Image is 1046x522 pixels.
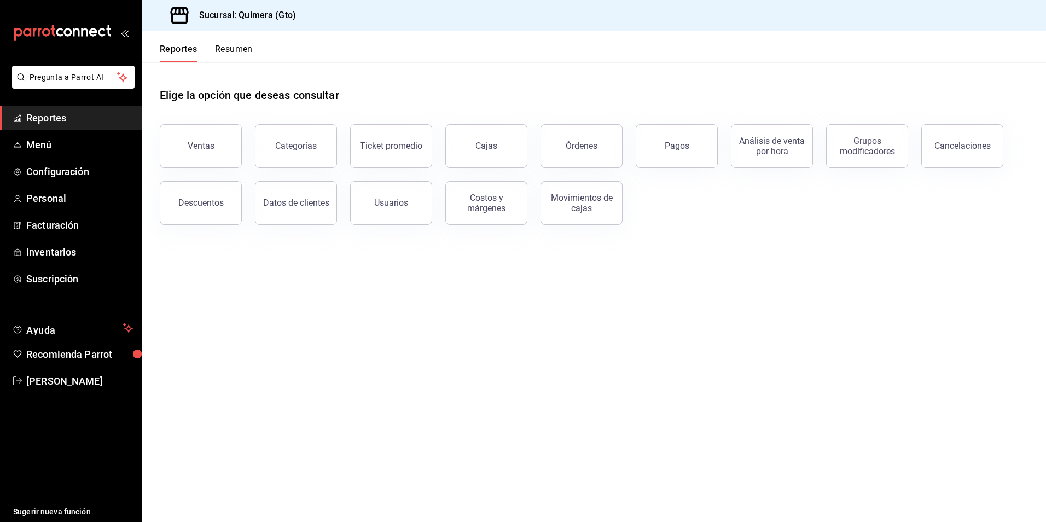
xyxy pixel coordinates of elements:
div: Grupos modificadores [833,136,901,156]
div: Costos y márgenes [452,193,520,213]
a: Pregunta a Parrot AI [8,79,135,91]
button: Ticket promedio [350,124,432,168]
div: navigation tabs [160,44,253,62]
button: Órdenes [541,124,623,168]
span: Configuración [26,164,133,179]
button: Usuarios [350,181,432,225]
button: Pagos [636,124,718,168]
span: Menú [26,137,133,152]
span: [PERSON_NAME] [26,374,133,388]
button: Ventas [160,124,242,168]
div: Cajas [475,141,497,151]
div: Pagos [665,141,689,151]
button: Resumen [215,44,253,62]
div: Análisis de venta por hora [738,136,806,156]
span: Sugerir nueva función [13,506,133,518]
span: Pregunta a Parrot AI [30,72,118,83]
div: Ventas [188,141,214,151]
div: Órdenes [566,141,597,151]
button: Cancelaciones [921,124,1003,168]
div: Usuarios [374,198,408,208]
div: Datos de clientes [263,198,329,208]
div: Ticket promedio [360,141,422,151]
button: Cajas [445,124,527,168]
button: Categorías [255,124,337,168]
span: Recomienda Parrot [26,347,133,362]
div: Movimientos de cajas [548,193,615,213]
span: Facturación [26,218,133,233]
button: Reportes [160,44,197,62]
button: Análisis de venta por hora [731,124,813,168]
span: Suscripción [26,271,133,286]
span: Ayuda [26,322,119,335]
span: Inventarios [26,245,133,259]
span: Personal [26,191,133,206]
button: Pregunta a Parrot AI [12,66,135,89]
button: Movimientos de cajas [541,181,623,225]
div: Descuentos [178,198,224,208]
div: Categorías [275,141,317,151]
div: Cancelaciones [934,141,991,151]
span: Reportes [26,111,133,125]
button: Costos y márgenes [445,181,527,225]
button: Descuentos [160,181,242,225]
button: Grupos modificadores [826,124,908,168]
h3: Sucursal: Quimera (Gto) [190,9,296,22]
button: Datos de clientes [255,181,337,225]
button: open_drawer_menu [120,28,129,37]
h1: Elige la opción que deseas consultar [160,87,339,103]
